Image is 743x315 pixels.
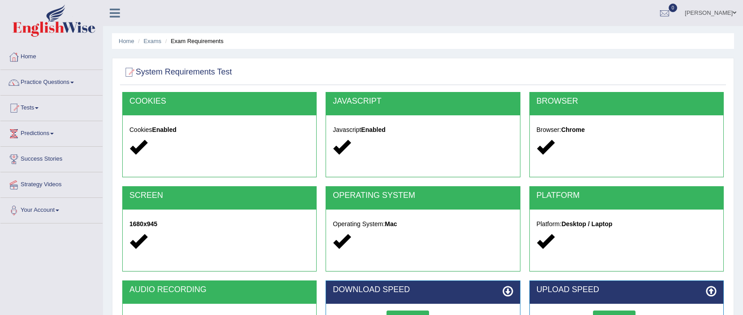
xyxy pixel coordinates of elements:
[144,38,162,44] a: Exams
[669,4,678,12] span: 0
[129,285,309,294] h2: AUDIO RECORDING
[0,44,103,67] a: Home
[537,285,717,294] h2: UPLOAD SPEED
[0,198,103,220] a: Your Account
[561,126,585,133] strong: Chrome
[129,220,157,227] strong: 1680x945
[129,127,309,133] h5: Cookies
[333,221,513,227] h5: Operating System:
[537,97,717,106] h2: BROWSER
[385,220,397,227] strong: Mac
[0,70,103,92] a: Practice Questions
[537,191,717,200] h2: PLATFORM
[122,66,232,79] h2: System Requirements Test
[129,97,309,106] h2: COOKIES
[129,191,309,200] h2: SCREEN
[0,172,103,195] a: Strategy Videos
[0,147,103,169] a: Success Stories
[333,191,513,200] h2: OPERATING SYSTEM
[333,285,513,294] h2: DOWNLOAD SPEED
[0,121,103,144] a: Predictions
[333,127,513,133] h5: Javascript
[333,97,513,106] h2: JAVASCRIPT
[537,221,717,227] h5: Platform:
[562,220,613,227] strong: Desktop / Laptop
[163,37,223,45] li: Exam Requirements
[537,127,717,133] h5: Browser:
[0,96,103,118] a: Tests
[361,126,385,133] strong: Enabled
[152,126,176,133] strong: Enabled
[119,38,134,44] a: Home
